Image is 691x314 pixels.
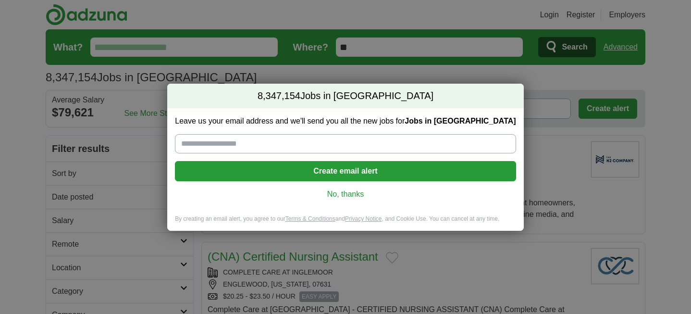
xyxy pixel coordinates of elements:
[175,116,516,126] label: Leave us your email address and we'll send you all the new jobs for
[258,89,300,103] span: 8,347,154
[405,117,516,125] strong: Jobs in [GEOGRAPHIC_DATA]
[285,215,335,222] a: Terms & Conditions
[167,84,523,109] h2: Jobs in [GEOGRAPHIC_DATA]
[175,161,516,181] button: Create email alert
[183,189,508,200] a: No, thanks
[167,215,523,231] div: By creating an email alert, you agree to our and , and Cookie Use. You can cancel at any time.
[345,215,382,222] a: Privacy Notice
